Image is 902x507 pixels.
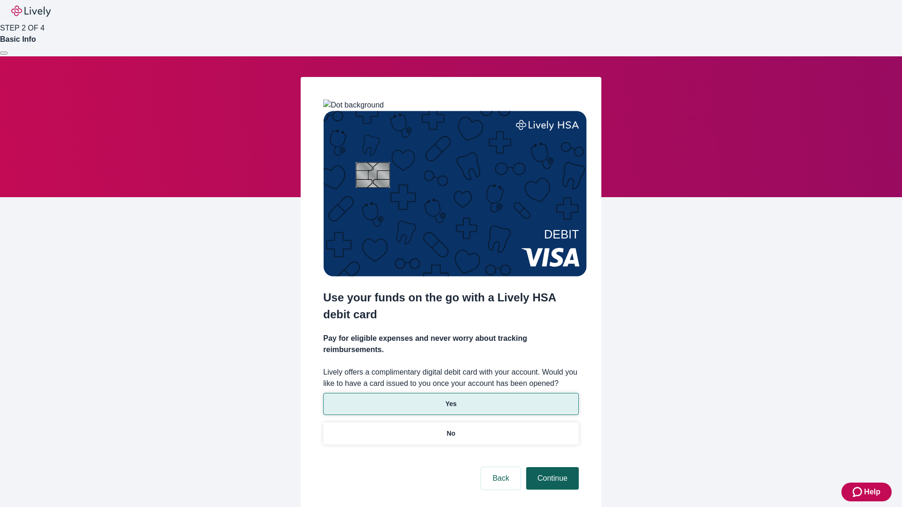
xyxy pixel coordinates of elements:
[11,6,51,17] img: Lively
[864,486,880,498] span: Help
[323,422,579,445] button: No
[323,393,579,415] button: Yes
[323,100,384,111] img: Dot background
[526,467,579,490] button: Continue
[323,111,587,277] img: Debit card
[323,289,579,323] h2: Use your funds on the go with a Lively HSA debit card
[323,367,579,389] label: Lively offers a complimentary digital debit card with your account. Would you like to have a card...
[323,333,579,355] h4: Pay for eligible expenses and never worry about tracking reimbursements.
[481,467,521,490] button: Back
[445,399,457,409] p: Yes
[447,429,456,438] p: No
[853,486,864,498] svg: Zendesk support icon
[841,483,892,501] button: Zendesk support iconHelp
